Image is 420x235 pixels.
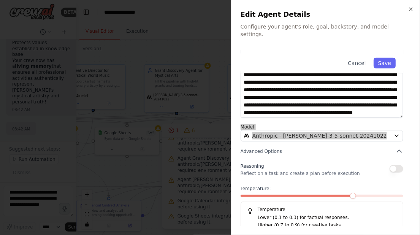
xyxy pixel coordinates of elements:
button: Cancel [343,58,370,68]
p: Reflect on a task and create a plan before execution [241,170,360,176]
button: Save [374,58,396,68]
button: Advanced Options [241,148,403,155]
button: Anthropic - [PERSON_NAME]-3-5-sonnet-20241022 [241,130,403,141]
p: Configure your agent's role, goal, backstory, and model settings. [241,23,411,38]
h2: Edit Agent Details [241,9,411,20]
p: Higher (0.7 to 0.9) for creative tasks. [258,222,397,229]
h5: Temperature [247,206,397,213]
label: Model [241,124,403,130]
span: Advanced Options [241,148,282,154]
span: Temperature: [241,186,271,192]
span: Reasoning [241,164,264,169]
span: Anthropic - claude-3-5-sonnet-20241022 [252,132,387,140]
p: Lower (0.1 to 0.3) for factual responses. [258,214,397,222]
